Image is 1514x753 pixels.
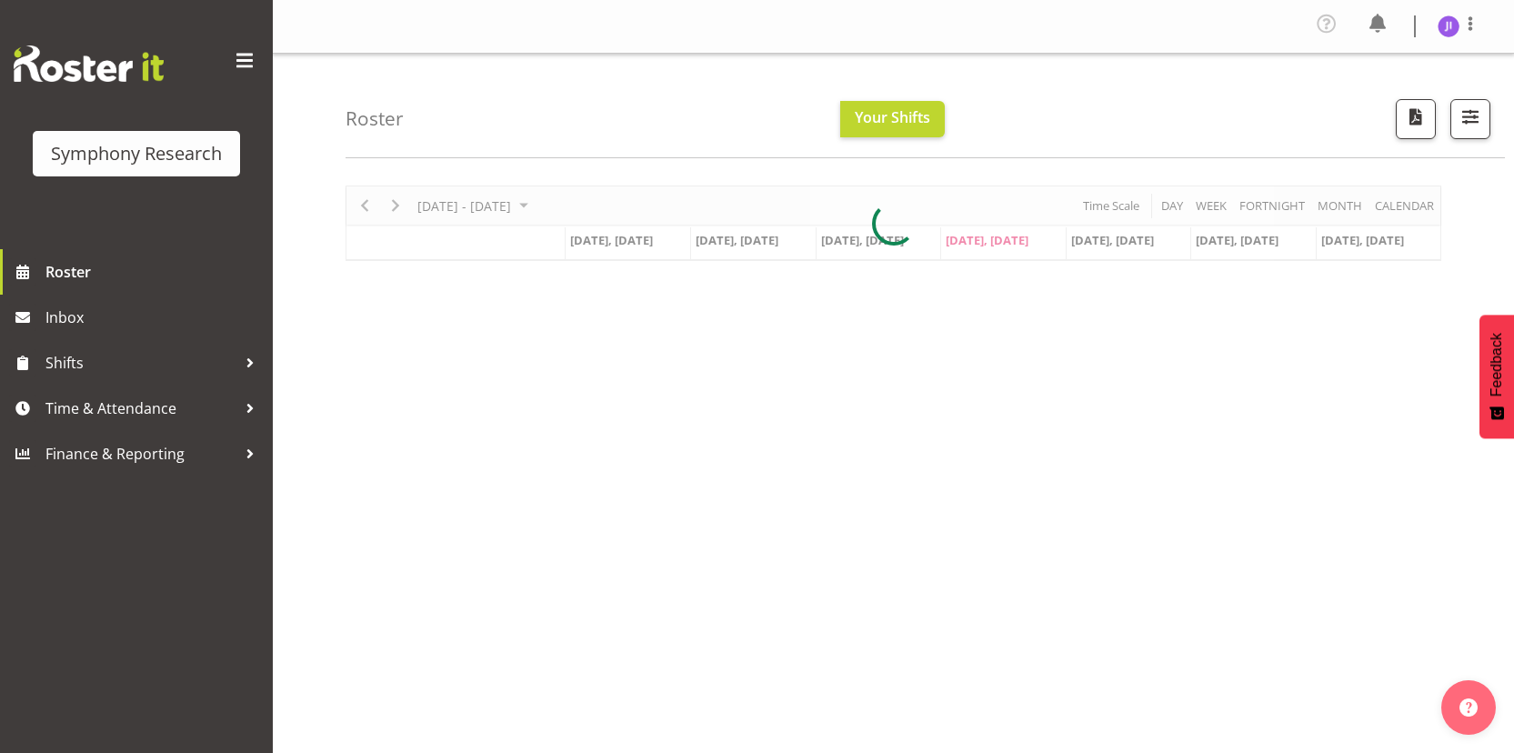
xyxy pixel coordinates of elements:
[855,107,930,127] span: Your Shifts
[840,101,945,137] button: Your Shifts
[1489,333,1505,397] span: Feedback
[45,258,264,286] span: Roster
[1450,99,1490,139] button: Filter Shifts
[51,140,222,167] div: Symphony Research
[346,108,404,129] h4: Roster
[14,45,164,82] img: Rosterit website logo
[45,304,264,331] span: Inbox
[45,395,236,422] span: Time & Attendance
[1479,315,1514,438] button: Feedback - Show survey
[45,440,236,467] span: Finance & Reporting
[1396,99,1436,139] button: Download a PDF of the roster according to the set date range.
[1438,15,1459,37] img: jonathan-isidoro5583.jpg
[45,349,236,376] span: Shifts
[1459,698,1478,717] img: help-xxl-2.png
